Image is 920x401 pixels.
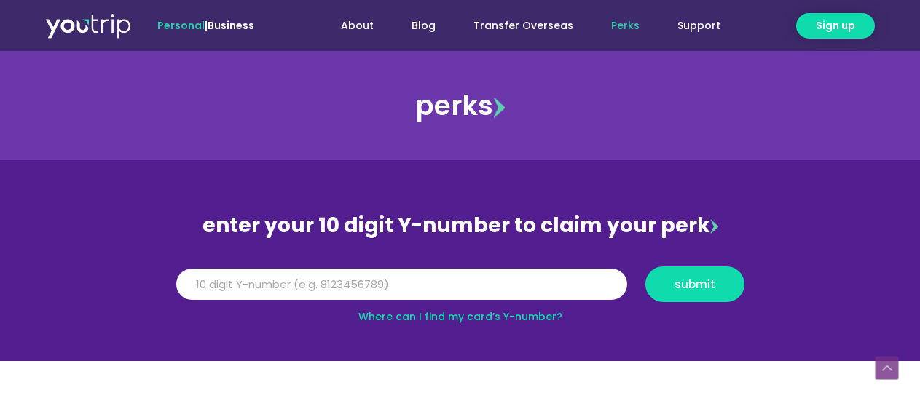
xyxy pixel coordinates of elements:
[157,18,254,33] span: |
[796,13,875,39] a: Sign up
[176,266,744,313] form: Y Number
[322,12,393,39] a: About
[592,12,658,39] a: Perks
[816,18,855,33] span: Sign up
[675,279,715,290] span: submit
[157,18,205,33] span: Personal
[358,309,562,324] a: Where can I find my card’s Y-number?
[208,18,254,33] a: Business
[393,12,455,39] a: Blog
[455,12,592,39] a: Transfer Overseas
[169,207,752,245] div: enter your 10 digit Y-number to claim your perk
[294,12,739,39] nav: Menu
[645,266,744,302] button: submit
[176,269,627,301] input: 10 digit Y-number (e.g. 8123456789)
[658,12,739,39] a: Support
